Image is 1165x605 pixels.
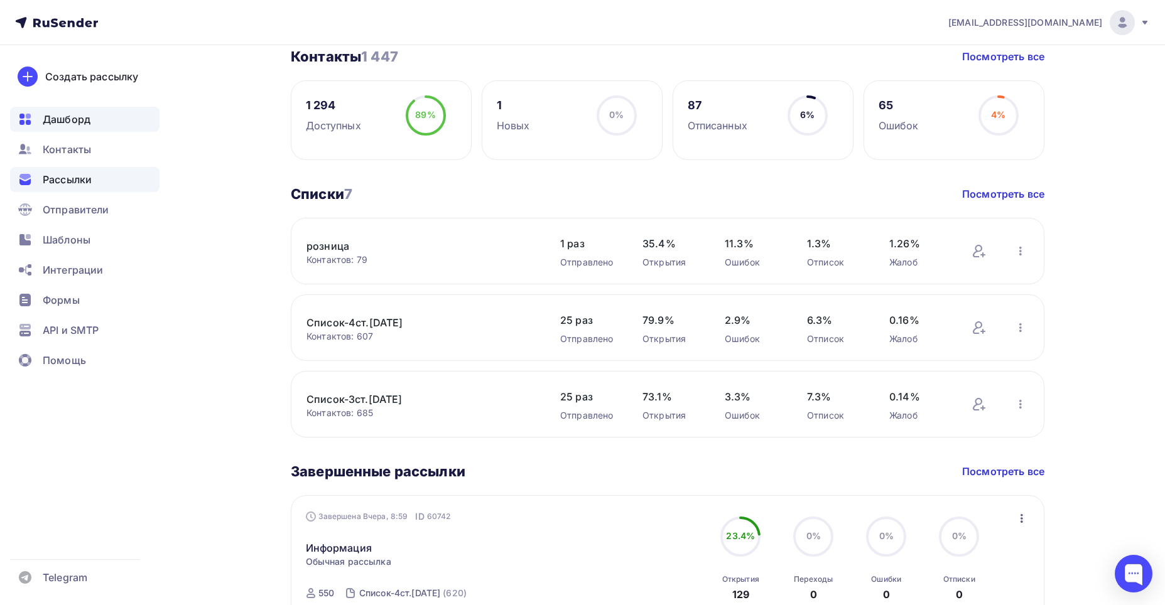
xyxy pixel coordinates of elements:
span: 2.9% [725,313,782,328]
span: 6% [800,109,815,120]
a: Посмотреть все [962,186,1044,201]
span: Дашборд [43,112,90,127]
span: 0.16% [889,313,946,328]
div: Ошибки [871,574,901,584]
span: 0% [806,530,821,541]
div: Отправлено [560,256,617,269]
span: 4% [991,109,1005,120]
span: 23.4% [726,530,755,541]
div: 0 [810,587,817,602]
span: Обычная рассылка [306,555,391,568]
div: Отписанных [688,118,747,133]
a: [EMAIL_ADDRESS][DOMAIN_NAME] [948,10,1150,35]
span: 3.3% [725,389,782,404]
span: Интеграции [43,262,103,277]
span: 60742 [427,510,451,523]
span: 6.3% [807,313,864,328]
h3: Контакты [291,48,398,65]
div: 1 294 [306,98,361,113]
a: розница [306,238,520,254]
span: Telegram [43,570,87,585]
div: 0 [956,587,963,602]
div: Список-4ст.[DATE] [359,587,440,599]
span: Контакты [43,142,91,157]
span: Шаблоны [43,232,90,247]
div: Контактов: 79 [306,254,535,266]
a: Шаблоны [10,227,160,252]
span: 0% [609,109,624,120]
div: 87 [688,98,747,113]
div: (620) [443,587,467,599]
div: Ошибок [725,333,782,345]
span: Отправители [43,202,109,217]
span: 79.9% [642,313,700,328]
a: Рассылки [10,167,160,192]
a: Формы [10,287,160,313]
a: Информация [306,540,372,555]
div: 65 [879,98,919,113]
div: Переходы [794,574,833,584]
span: 1 раз [560,236,617,251]
span: 25 раз [560,313,617,328]
div: Отправлено [560,333,617,345]
a: Список-4ст.[DATE] (620) [358,583,468,603]
div: Жалоб [889,409,946,422]
div: Ошибок [725,409,782,422]
div: 0 [883,587,890,602]
span: API и SMTP [43,323,99,338]
div: Отписок [807,333,864,345]
span: 7 [344,186,352,202]
a: Отправители [10,197,160,222]
div: Открытия [642,333,700,345]
a: Посмотреть все [962,464,1044,479]
h3: Завершенные рассылки [291,463,465,480]
h3: Списки [291,185,352,203]
div: Открытия [642,256,700,269]
div: Отправлено [560,409,617,422]
span: 11.3% [725,236,782,251]
span: 0% [952,530,967,541]
span: 1 447 [361,48,398,65]
span: 1.26% [889,236,946,251]
span: 1.3% [807,236,864,251]
span: [EMAIL_ADDRESS][DOMAIN_NAME] [948,16,1102,29]
span: 0.14% [889,389,946,404]
div: Отписки [943,574,975,584]
div: Ошибок [879,118,919,133]
span: 73.1% [642,389,700,404]
div: Создать рассылку [45,69,138,84]
div: Жалоб [889,256,946,269]
span: 35.4% [642,236,700,251]
div: 129 [732,587,749,602]
span: 7.3% [807,389,864,404]
div: Отписок [807,409,864,422]
span: Рассылки [43,172,92,187]
a: Контакты [10,137,160,162]
div: Открытия [722,574,759,584]
div: Контактов: 607 [306,330,535,343]
span: ID [415,510,424,523]
span: 89% [415,109,435,120]
span: 25 раз [560,389,617,404]
div: Ошибок [725,256,782,269]
a: Посмотреть все [962,49,1044,64]
div: Завершена Вчера, 8:59 [306,510,451,523]
a: Дашборд [10,107,160,132]
div: 1 [497,98,530,113]
a: Список-4ст.[DATE] [306,315,520,330]
span: Формы [43,292,80,308]
div: Открытия [642,409,700,422]
div: Доступных [306,118,361,133]
div: 550 [318,587,334,599]
span: 0% [879,530,894,541]
span: Помощь [43,353,86,368]
div: Новых [497,118,530,133]
div: Жалоб [889,333,946,345]
div: Контактов: 685 [306,407,535,419]
div: Отписок [807,256,864,269]
a: Список-3ст.[DATE] [306,392,520,407]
